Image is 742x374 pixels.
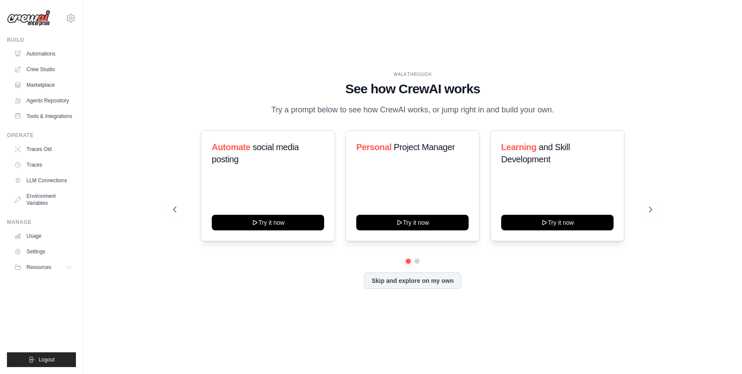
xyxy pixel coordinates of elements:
[7,352,76,367] button: Logout
[10,78,76,92] a: Marketplace
[267,104,558,116] p: Try a prompt below to see how CrewAI works, or jump right in and build your own.
[212,142,299,164] span: social media posting
[10,47,76,61] a: Automations
[7,36,76,43] div: Build
[501,215,614,230] button: Try it now
[394,142,455,152] span: Project Manager
[173,81,652,97] h1: See how CrewAI works
[10,229,76,243] a: Usage
[212,215,324,230] button: Try it now
[26,264,51,271] span: Resources
[10,142,76,156] a: Traces Old
[7,10,50,26] img: Logo
[10,109,76,123] a: Tools & Integrations
[10,158,76,172] a: Traces
[7,219,76,226] div: Manage
[212,142,250,152] span: Automate
[7,132,76,139] div: Operate
[364,272,461,289] button: Skip and explore on my own
[356,142,391,152] span: Personal
[501,142,570,164] span: and Skill Development
[501,142,536,152] span: Learning
[10,189,76,210] a: Environment Variables
[10,94,76,108] a: Agents Repository
[10,245,76,259] a: Settings
[10,260,76,274] button: Resources
[173,71,652,78] div: WALKTHROUGH
[10,62,76,76] a: Crew Studio
[356,215,469,230] button: Try it now
[10,174,76,187] a: LLM Connections
[39,356,55,363] span: Logout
